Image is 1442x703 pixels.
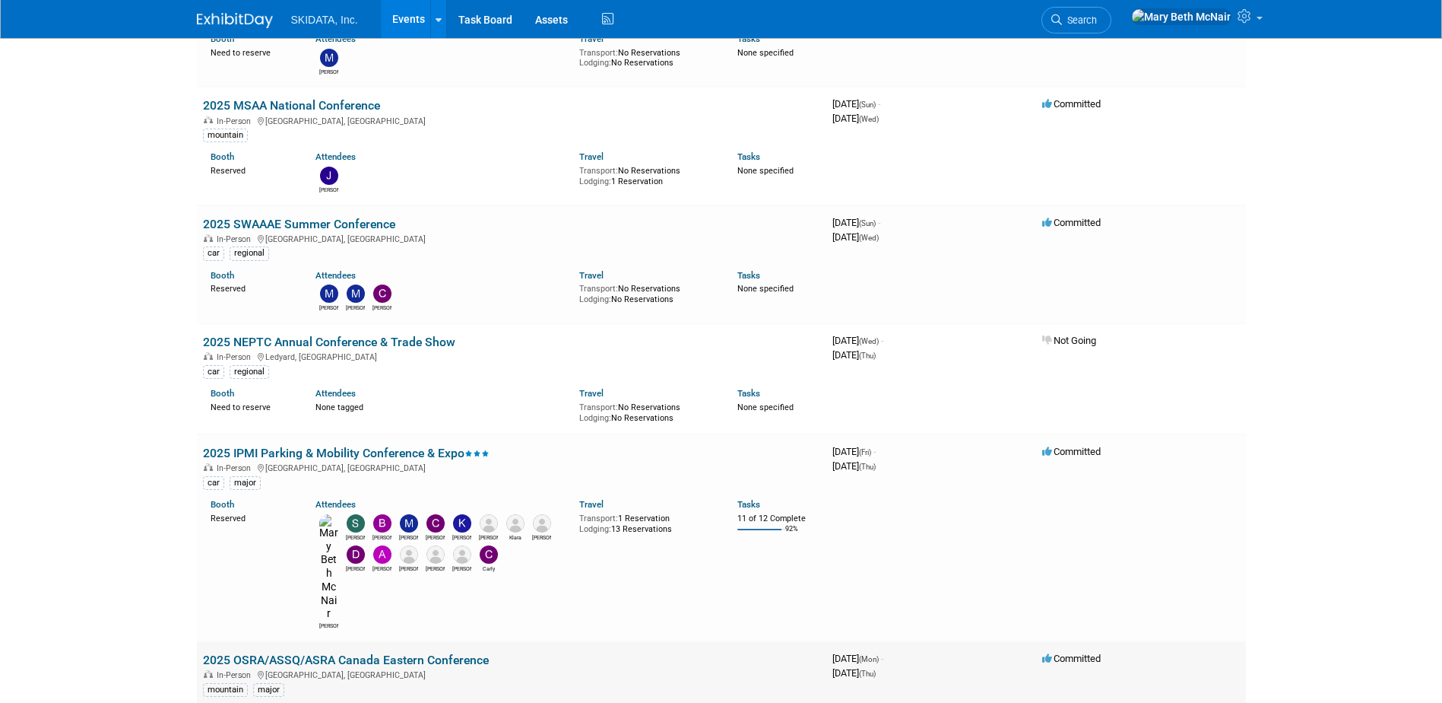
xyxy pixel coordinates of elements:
[203,114,820,126] div: [GEOGRAPHIC_DATA], [GEOGRAPHIC_DATA]
[211,33,234,44] a: Booth
[211,45,293,59] div: Need to reserve
[315,270,356,281] a: Attendees
[737,270,760,281] a: Tasks
[217,463,255,473] span: In-Person
[832,98,880,110] span: [DATE]
[230,247,269,260] div: regional
[832,460,876,472] span: [DATE]
[211,270,234,281] a: Booth
[346,533,365,542] div: Stefan Perner
[320,49,338,67] img: Malloy Pohrer
[347,285,365,303] img: Maxwell Corotis
[426,533,445,542] div: Christopher Archer
[579,388,604,399] a: Travel
[878,98,880,110] span: -
[579,399,715,423] div: No Reservations No Reservations
[217,116,255,126] span: In-Person
[579,163,715,186] div: No Reservations 1 Reservation
[453,514,471,533] img: Keith Lynch
[211,511,293,524] div: Reserved
[1042,653,1101,664] span: Committed
[315,33,356,44] a: Attendees
[1062,14,1097,26] span: Search
[737,48,794,58] span: None specified
[373,546,391,564] img: Andy Hennessey
[426,514,445,533] img: Christopher Archer
[579,294,611,304] span: Lodging:
[320,167,338,185] img: John Keefe
[832,349,876,361] span: [DATE]
[859,448,871,456] span: (Fri)
[319,185,338,194] div: John Keefe
[859,351,876,360] span: (Thu)
[859,337,879,345] span: (Wed)
[373,514,391,533] img: Brenda Shively
[785,525,798,546] td: 92%
[399,533,418,542] div: Malloy Pohrer
[372,303,391,312] div: Christopher Archer
[211,388,234,399] a: Booth
[859,115,879,123] span: (Wed)
[203,461,820,473] div: [GEOGRAPHIC_DATA], [GEOGRAPHIC_DATA]
[1042,217,1101,228] span: Committed
[217,670,255,680] span: In-Person
[204,234,213,242] img: In-Person Event
[453,546,471,564] img: John Mayambi
[203,335,455,349] a: 2025 NEPTC Annual Conference & Trade Show
[579,284,618,294] span: Transport:
[211,163,293,177] div: Reserved
[737,33,760,44] a: Tasks
[230,365,269,379] div: regional
[319,621,338,630] div: Mary Beth McNair
[203,129,248,142] div: mountain
[832,113,879,124] span: [DATE]
[579,413,611,423] span: Lodging:
[230,476,261,490] div: major
[315,388,356,399] a: Attendees
[859,463,876,471] span: (Thu)
[315,151,356,162] a: Attendees
[204,352,213,360] img: In-Person Event
[197,13,273,28] img: ExhibitDay
[211,281,293,294] div: Reserved
[347,514,365,533] img: Stefan Perner
[203,217,395,231] a: 2025 SWAAAE Summer Conference
[217,352,255,362] span: In-Person
[372,564,391,573] div: Andy Hennessey
[737,499,760,510] a: Tasks
[832,231,879,243] span: [DATE]
[832,667,876,679] span: [DATE]
[1041,7,1111,33] a: Search
[579,499,604,510] a: Travel
[533,514,551,533] img: Thomas Puhringer
[211,399,293,413] div: Need to reserve
[400,514,418,533] img: Malloy Pohrer
[859,670,876,678] span: (Thu)
[203,232,820,244] div: [GEOGRAPHIC_DATA], [GEOGRAPHIC_DATA]
[479,564,498,573] div: Carly Jansen
[832,217,880,228] span: [DATE]
[737,166,794,176] span: None specified
[579,514,618,523] span: Transport:
[315,499,356,510] a: Attendees
[480,546,498,564] img: Carly Jansen
[579,151,604,162] a: Travel
[347,546,365,564] img: Damon Kessler
[319,67,338,76] div: Malloy Pohrer
[1042,98,1101,110] span: Committed
[217,234,255,244] span: In-Person
[832,653,883,664] span: [DATE]
[320,285,338,303] img: Malloy Pohrer
[211,151,234,162] a: Booth
[505,533,525,542] div: Klara Svejdova
[373,285,391,303] img: Christopher Archer
[579,58,611,68] span: Lodging:
[579,45,715,68] div: No Reservations No Reservations
[203,683,248,697] div: mountain
[579,166,618,176] span: Transport:
[319,303,338,312] div: Malloy Pohrer
[203,446,490,460] a: 2025 IPMI Parking & Mobility Conference & Expo
[579,524,611,534] span: Lodging:
[346,564,365,573] div: Damon Kessler
[479,533,498,542] div: Dave Luken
